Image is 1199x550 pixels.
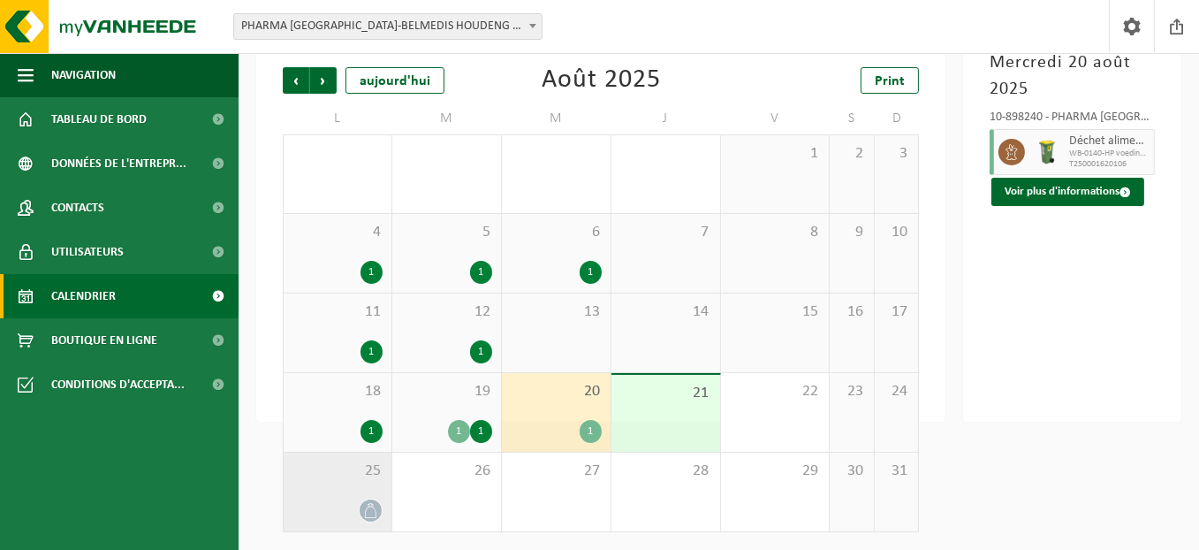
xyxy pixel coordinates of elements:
[310,67,337,94] span: Suivant
[470,261,492,284] div: 1
[990,50,1155,103] h3: Mercredi 20 août 2025
[620,462,711,481] span: 28
[51,186,104,230] span: Contacts
[611,103,721,134] td: J
[839,382,864,401] span: 23
[448,420,470,443] div: 1
[51,230,124,274] span: Utilisateurs
[51,141,186,186] span: Données de l'entrepr...
[839,302,864,322] span: 16
[730,302,821,322] span: 15
[990,111,1155,129] div: 10-898240 - PHARMA [GEOGRAPHIC_DATA]-BELMEDIS HOUDENG - HOUDENG-AIMERIES
[233,13,543,40] span: PHARMA BELGIUM-BELMEDIS HOUDENG - HOUDENG-AIMERIES
[51,97,147,141] span: Tableau de bord
[620,384,711,403] span: 21
[360,261,383,284] div: 1
[839,462,864,481] span: 30
[861,67,919,94] a: Print
[392,103,502,134] td: M
[875,103,919,134] td: D
[51,274,116,318] span: Calendrier
[1069,134,1150,149] span: Déchet alimentaire, contenant des produits d'origine animale, non emballé, catégorie 3
[283,67,309,94] span: Précédent
[511,382,602,401] span: 20
[292,223,383,242] span: 4
[292,302,383,322] span: 11
[292,462,383,481] span: 25
[730,144,821,164] span: 1
[730,462,821,481] span: 29
[839,223,864,242] span: 9
[360,420,383,443] div: 1
[884,382,909,401] span: 24
[511,462,602,481] span: 27
[884,223,909,242] span: 10
[730,382,821,401] span: 22
[401,462,492,481] span: 26
[470,420,492,443] div: 1
[1069,149,1150,159] span: WB-0140-HP voedingsafval, bevat producten van dierlijke oors
[283,103,392,134] td: L
[401,382,492,401] span: 19
[991,178,1144,206] button: Voir plus d'informations
[830,103,874,134] td: S
[730,223,821,242] span: 8
[721,103,831,134] td: V
[470,340,492,363] div: 1
[292,382,383,401] span: 18
[51,318,157,363] span: Boutique en ligne
[401,302,492,322] span: 12
[884,302,909,322] span: 17
[51,363,185,407] span: Conditions d'accepta...
[839,144,864,164] span: 2
[51,53,116,97] span: Navigation
[1034,139,1060,165] img: WB-0140-HPE-GN-50
[234,14,542,39] span: PHARMA BELGIUM-BELMEDIS HOUDENG - HOUDENG-AIMERIES
[542,67,661,94] div: Août 2025
[884,144,909,164] span: 3
[875,74,905,88] span: Print
[1069,159,1150,170] span: T250001620106
[360,340,383,363] div: 1
[580,420,602,443] div: 1
[401,223,492,242] span: 5
[511,302,602,322] span: 13
[511,223,602,242] span: 6
[502,103,611,134] td: M
[345,67,444,94] div: aujourd'hui
[580,261,602,284] div: 1
[620,223,711,242] span: 7
[620,302,711,322] span: 14
[884,462,909,481] span: 31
